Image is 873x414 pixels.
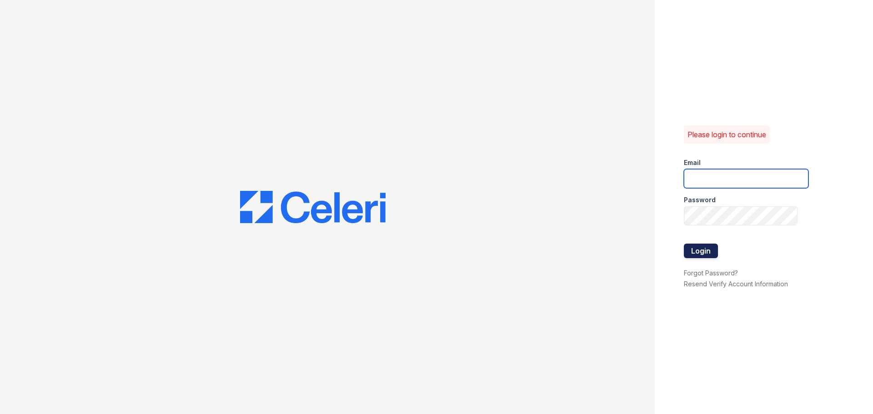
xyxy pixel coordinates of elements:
label: Password [684,195,716,205]
label: Email [684,158,701,167]
a: Resend Verify Account Information [684,280,788,288]
img: CE_Logo_Blue-a8612792a0a2168367f1c8372b55b34899dd931a85d93a1a3d3e32e68fde9ad4.png [240,191,386,224]
a: Forgot Password? [684,269,738,277]
button: Login [684,244,718,258]
p: Please login to continue [687,129,766,140]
